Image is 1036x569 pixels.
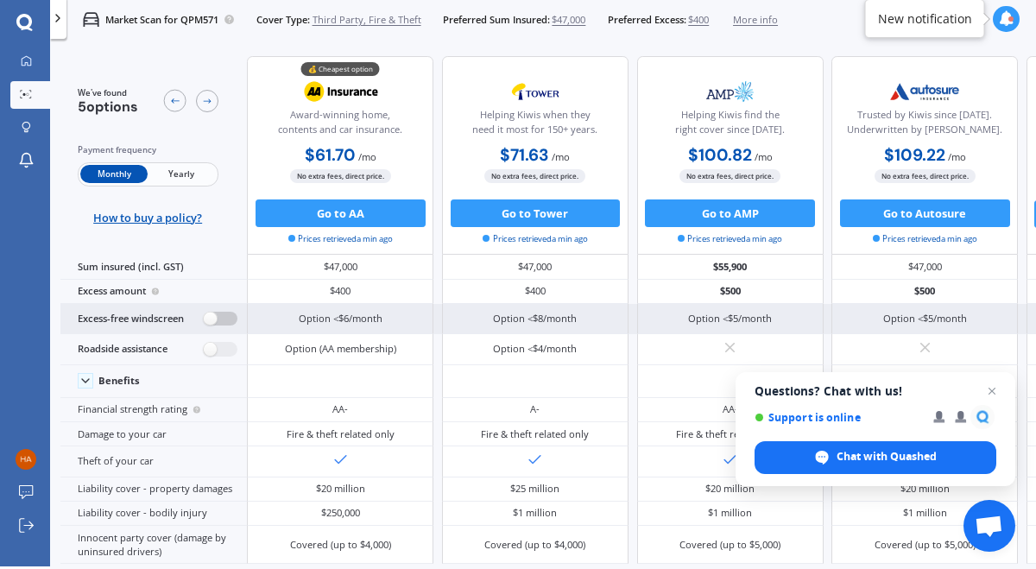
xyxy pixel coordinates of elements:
[60,502,247,526] div: Liability cover - bodily injury
[247,255,433,279] div: $47,000
[483,233,587,245] span: Prices retrieved a min ago
[490,74,581,109] img: Tower.webp
[688,13,709,27] span: $400
[60,304,247,334] div: Excess-free windscreen
[645,199,815,227] button: Go to AMP
[678,233,782,245] span: Prices retrieved a min ago
[552,150,570,163] span: / mo
[83,11,99,28] img: car.f15378c7a67c060ca3f3.svg
[305,144,356,166] b: $61.70
[875,538,976,552] div: Covered (up to $5,000)
[358,150,376,163] span: / mo
[755,150,773,163] span: / mo
[900,482,950,496] div: $20 million
[679,538,780,552] div: Covered (up to $5,000)
[451,199,621,227] button: Go to Tower
[60,477,247,502] div: Liability cover - property damages
[256,13,310,27] span: Cover Type:
[873,233,977,245] span: Prices retrieved a min ago
[878,10,972,28] div: New notification
[290,538,391,552] div: Covered (up to $4,000)
[321,506,360,520] div: $250,000
[688,144,752,166] b: $100.82
[723,402,738,416] div: AA-
[16,449,36,470] img: 12d2283ca8207886bc1687a729761be1
[637,255,824,279] div: $55,900
[552,13,585,27] span: $47,000
[316,482,365,496] div: $20 million
[481,427,589,441] div: Fire & theft related only
[831,280,1018,304] div: $500
[513,506,557,520] div: $1 million
[443,13,550,27] span: Preferred Sum Insured:
[510,482,559,496] div: $25 million
[60,280,247,304] div: Excess amount
[982,381,1002,401] span: Close chat
[755,384,996,398] span: Questions? Chat with us!
[648,108,811,142] div: Helping Kiwis find the right cover since [DATE].
[287,427,395,441] div: Fire & theft related only
[78,143,218,157] div: Payment frequency
[313,13,421,27] span: Third Party, Fire & Theft
[332,402,348,416] div: AA-
[454,108,616,142] div: Helping Kiwis when they need it most for 150+ years.
[60,255,247,279] div: Sum insured (incl. GST)
[148,165,215,183] span: Yearly
[288,233,393,245] span: Prices retrieved a min ago
[493,342,577,356] div: Option <$4/month
[963,500,1015,552] div: Open chat
[879,74,970,109] img: Autosure.webp
[301,62,380,76] div: 💰 Cheapest option
[442,255,629,279] div: $47,000
[685,74,776,109] img: AMP.webp
[708,506,752,520] div: $1 million
[676,427,784,441] div: Fire & theft related only
[442,280,629,304] div: $400
[875,169,976,182] span: No extra fees, direct price.
[493,312,577,326] div: Option <$8/month
[93,211,202,224] span: How to buy a policy?
[256,199,426,227] button: Go to AA
[608,13,686,27] span: Preferred Excess:
[259,108,421,142] div: Award-winning home, contents and car insurance.
[290,169,391,182] span: No extra fees, direct price.
[60,422,247,446] div: Damage to your car
[484,169,585,182] span: No extra fees, direct price.
[837,449,937,465] span: Chat with Quashed
[78,87,138,99] span: We've found
[530,402,540,416] div: A-
[80,165,148,183] span: Monthly
[688,312,772,326] div: Option <$5/month
[755,411,921,424] span: Support is online
[705,482,755,496] div: $20 million
[295,74,387,109] img: AA.webp
[78,98,138,116] span: 5 options
[60,334,247,364] div: Roadside assistance
[98,375,140,387] div: Benefits
[948,150,966,163] span: / mo
[105,13,218,27] p: Market Scan for QPM571
[60,398,247,422] div: Financial strength rating
[755,441,996,474] div: Chat with Quashed
[883,312,967,326] div: Option <$5/month
[831,255,1018,279] div: $47,000
[637,280,824,304] div: $500
[285,342,396,356] div: Option (AA membership)
[299,312,382,326] div: Option <$6/month
[484,538,585,552] div: Covered (up to $4,000)
[903,506,947,520] div: $1 million
[679,169,780,182] span: No extra fees, direct price.
[884,144,945,166] b: $109.22
[733,13,778,27] span: More info
[843,108,1006,142] div: Trusted by Kiwis since [DATE]. Underwritten by [PERSON_NAME].
[247,280,433,304] div: $400
[500,144,549,166] b: $71.63
[60,446,247,477] div: Theft of your car
[840,199,1010,227] button: Go to Autosure
[60,526,247,564] div: Innocent party cover (damage by uninsured drivers)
